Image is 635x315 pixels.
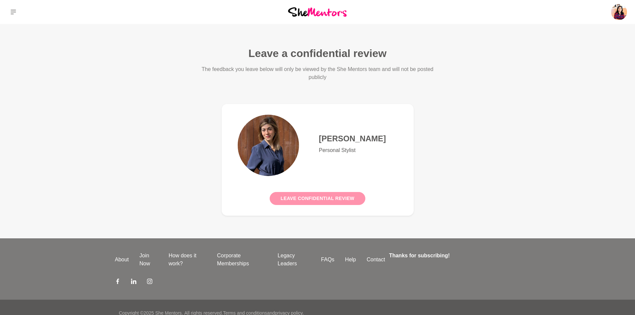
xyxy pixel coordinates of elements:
[611,4,627,20] img: Diana Philip
[131,278,136,286] a: LinkedIn
[272,252,316,268] a: Legacy Leaders
[288,7,347,16] img: She Mentors Logo
[110,256,134,264] a: About
[340,256,361,264] a: Help
[319,134,398,144] h4: [PERSON_NAME]
[316,256,340,264] a: FAQs
[147,278,152,286] a: Instagram
[389,252,516,260] h4: Thanks for subscribing!
[200,65,435,81] p: The feedback you leave below will only be viewed by the She Mentors team and will not be posted p...
[115,278,120,286] a: Facebook
[134,252,163,268] a: Join Now
[248,47,386,60] h1: Leave a confidential review
[222,104,414,216] a: [PERSON_NAME]Personal StylistLeave confidential review
[212,252,272,268] a: Corporate Memberships
[163,252,212,268] a: How does it work?
[361,256,390,264] a: Contact
[319,146,398,154] p: Personal Stylist
[270,192,365,205] button: Leave confidential review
